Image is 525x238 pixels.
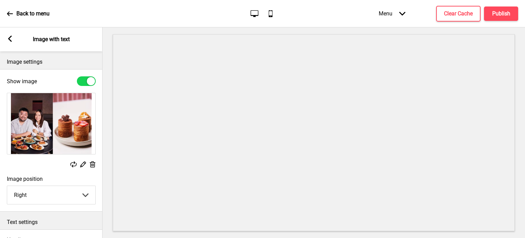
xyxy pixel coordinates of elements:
button: Clear Cache [436,6,481,22]
p: Text settings [7,218,96,226]
h4: Publish [492,10,510,17]
a: Back to menu [7,4,50,23]
img: Image [7,93,95,154]
h4: Clear Cache [444,10,473,17]
button: Publish [484,7,518,21]
p: Image settings [7,58,96,66]
p: Image with text [33,36,70,43]
div: Menu [372,3,412,24]
label: Show image [7,78,37,85]
label: Image position [7,176,96,182]
p: Back to menu [16,10,50,17]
